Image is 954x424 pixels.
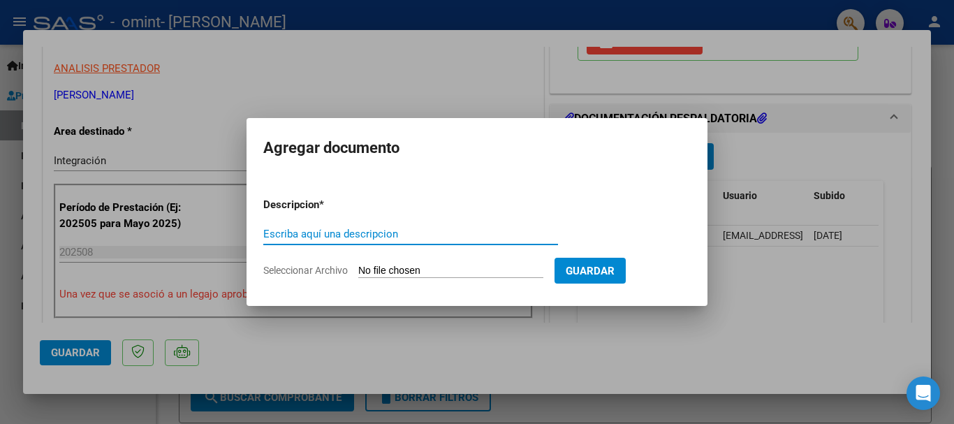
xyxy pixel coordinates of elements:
div: Open Intercom Messenger [907,377,940,410]
h2: Agregar documento [263,135,691,161]
span: Guardar [566,265,615,277]
span: Seleccionar Archivo [263,265,348,276]
button: Guardar [555,258,626,284]
p: Descripcion [263,197,392,213]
